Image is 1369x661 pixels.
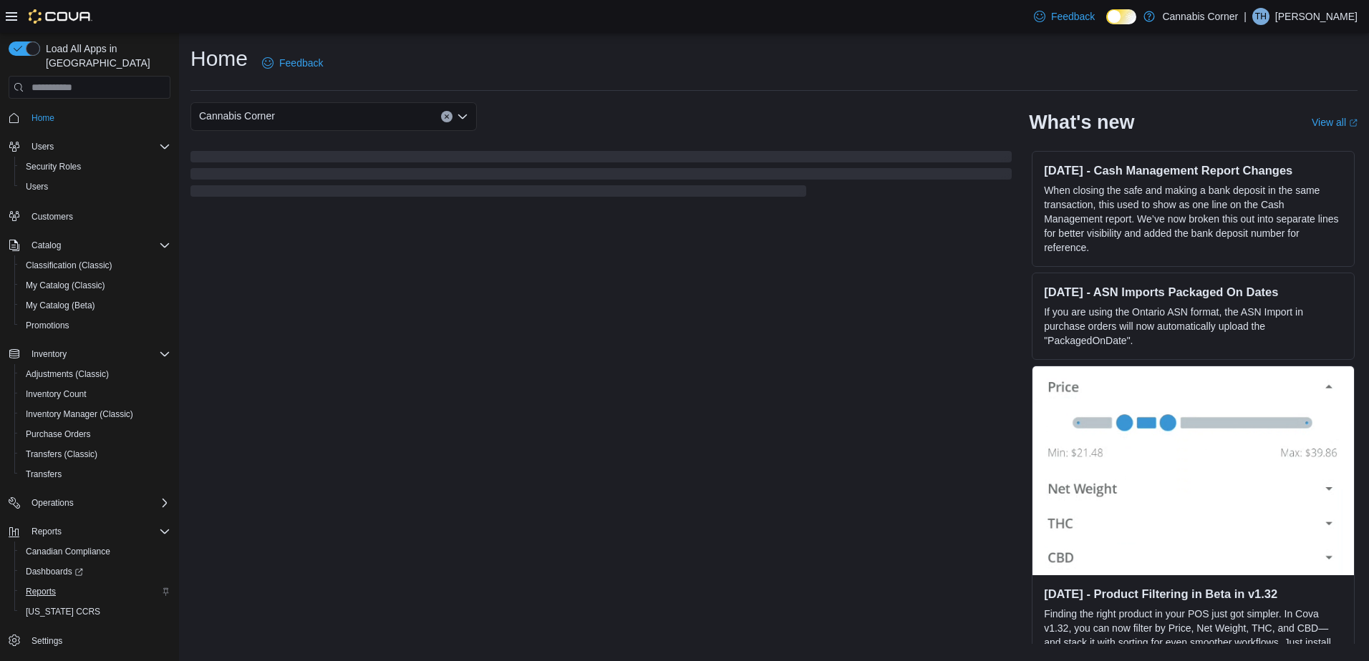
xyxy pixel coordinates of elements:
[3,344,176,364] button: Inventory
[3,107,176,128] button: Home
[26,181,48,192] span: Users
[26,138,170,155] span: Users
[1044,305,1343,348] p: If you are using the Ontario ASN format, the ASN Import in purchase orders will now automatically...
[26,280,105,291] span: My Catalog (Classic)
[26,109,60,127] a: Home
[14,404,176,424] button: Inventory Manager (Classic)
[20,257,118,274] a: Classification (Classic)
[26,346,72,363] button: Inventory
[1275,8,1358,25] p: [PERSON_NAME]
[20,158,170,175] span: Security Roles
[32,141,54,152] span: Users
[1028,2,1100,31] a: Feedback
[1051,9,1095,24] span: Feedback
[26,208,79,225] a: Customers
[14,364,176,384] button: Adjustments (Classic)
[14,602,176,622] button: [US_STATE] CCRS
[3,137,176,157] button: Users
[14,542,176,562] button: Canadian Compliance
[29,9,92,24] img: Cova
[441,111,453,122] button: Clear input
[14,582,176,602] button: Reports
[1029,111,1134,134] h2: What's new
[14,275,176,295] button: My Catalog (Classic)
[20,178,170,195] span: Users
[26,138,59,155] button: Users
[20,317,75,334] a: Promotions
[26,586,56,597] span: Reports
[26,207,170,225] span: Customers
[1044,183,1343,255] p: When closing the safe and making a bank deposit in the same transaction, this used to show as one...
[26,449,97,460] span: Transfers (Classic)
[3,522,176,542] button: Reports
[20,446,103,463] a: Transfers (Classic)
[26,346,170,363] span: Inventory
[14,315,176,336] button: Promotions
[20,583,170,600] span: Reports
[26,566,83,577] span: Dashboards
[20,543,116,560] a: Canadian Compliance
[20,446,170,463] span: Transfers (Classic)
[3,205,176,226] button: Customers
[26,494,170,511] span: Operations
[40,41,170,70] span: Load All Apps in [GEOGRAPHIC_DATA]
[20,563,89,580] a: Dashboards
[199,107,275,124] span: Cannabis Corner
[3,235,176,255] button: Catalog
[20,257,170,274] span: Classification (Classic)
[1044,163,1343,177] h3: [DATE] - Cash Management Report Changes
[14,424,176,444] button: Purchase Orders
[20,466,170,483] span: Transfers
[20,466,67,483] a: Transfers
[14,464,176,484] button: Transfers
[20,277,111,294] a: My Catalog (Classic)
[190,154,1012,200] span: Loading
[1312,117,1358,128] a: View allExternal link
[14,444,176,464] button: Transfers (Classic)
[3,493,176,513] button: Operations
[1106,9,1136,24] input: Dark Mode
[14,177,176,197] button: Users
[1252,8,1269,25] div: Tania Hines
[1106,24,1107,25] span: Dark Mode
[20,563,170,580] span: Dashboards
[20,603,170,620] span: Washington CCRS
[20,297,101,314] a: My Catalog (Beta)
[26,300,95,311] span: My Catalog (Beta)
[26,109,170,127] span: Home
[26,408,133,420] span: Inventory Manager (Classic)
[20,297,170,314] span: My Catalog (Beta)
[26,606,100,617] span: [US_STATE] CCRS
[32,211,73,222] span: Customers
[1349,119,1358,127] svg: External link
[14,295,176,315] button: My Catalog (Beta)
[26,368,109,380] span: Adjustments (Classic)
[26,494,79,511] button: Operations
[26,237,67,254] button: Catalog
[14,255,176,275] button: Classification (Classic)
[20,277,170,294] span: My Catalog (Classic)
[20,366,115,383] a: Adjustments (Classic)
[26,523,170,540] span: Reports
[20,603,106,620] a: [US_STATE] CCRS
[20,158,87,175] a: Security Roles
[26,546,110,557] span: Canadian Compliance
[26,260,112,271] span: Classification (Classic)
[1044,285,1343,299] h3: [DATE] - ASN Imports Packaged On Dates
[14,562,176,582] a: Dashboards
[20,366,170,383] span: Adjustments (Classic)
[1162,8,1238,25] p: Cannabis Corner
[26,161,81,172] span: Security Roles
[32,348,67,360] span: Inventory
[20,386,170,403] span: Inventory Count
[20,317,170,334] span: Promotions
[3,630,176,651] button: Settings
[20,583,62,600] a: Reports
[26,429,91,440] span: Purchase Orders
[20,426,97,443] a: Purchase Orders
[20,406,170,423] span: Inventory Manager (Classic)
[1255,8,1267,25] span: TH
[26,632,170,650] span: Settings
[20,426,170,443] span: Purchase Orders
[457,111,468,122] button: Open list of options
